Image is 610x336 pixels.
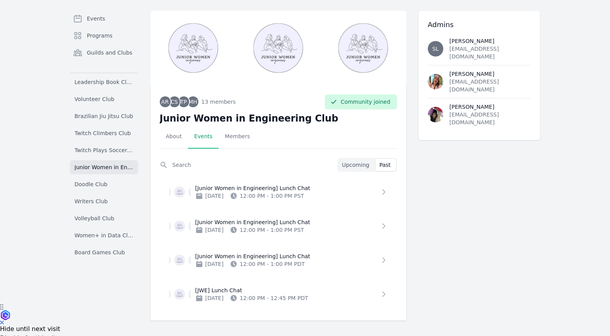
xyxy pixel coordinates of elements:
[70,109,138,123] a: Brazilian Jiu Jitsu Club
[195,226,224,234] div: [DATE]
[376,159,396,171] button: Past
[70,177,138,191] a: Doodle Club
[70,143,138,157] a: Twitch Plays Soccer Club
[449,78,531,93] div: [EMAIL_ADDRESS][DOMAIN_NAME]
[70,11,138,26] a: Events
[195,294,224,302] div: [DATE]
[70,245,138,259] a: Board Games Club
[202,98,236,106] span: 13 members
[325,94,397,109] button: Community joined
[449,70,531,78] div: [PERSON_NAME]
[161,99,169,105] span: AR
[70,194,138,208] a: Writers Club
[70,75,138,89] a: Leadership Book Club
[160,112,397,125] h2: Junior Women in Engineering Club
[449,103,531,111] div: [PERSON_NAME]
[195,252,380,260] p: [Junior Women in Engineering] Lunch Chat
[338,159,375,171] button: Upcoming
[160,243,397,277] a: [Junior Women in Engineering] Lunch Chat[DATE]12:00 PM - 1:00 PM PDT
[195,260,224,268] div: [DATE]
[160,209,397,243] a: [Junior Women in Engineering] Lunch Chat[DATE]12:00 PM - 1:00 PM PST
[180,99,187,105] span: TP
[75,112,133,120] span: Brazilian Jiu Jitsu Club
[195,286,380,294] p: [JWE] Lunch Chat
[87,32,113,39] span: Programs
[195,192,224,200] div: [DATE]
[70,28,138,43] a: Programs
[171,99,178,105] span: CS
[70,92,138,106] a: Volunteer Club
[75,163,133,171] span: Junior Women in Engineering Club
[70,11,138,262] nav: Sidebar
[449,111,531,126] div: [EMAIL_ADDRESS][DOMAIN_NAME]
[160,158,337,172] input: Search
[75,129,131,137] span: Twitch Climbers Club
[432,46,439,51] span: SL
[160,277,397,311] a: [JWE] Lunch Chat[DATE]12:00 PM - 12:45 PM PDT
[224,192,304,200] div: 12:00 PM - 1:00 PM PST
[70,228,138,242] a: Women+ in Data Club
[428,20,531,29] h3: Admins
[70,211,138,225] a: Volleyball Club
[75,95,114,103] span: Volunteer Club
[160,175,397,209] a: [Junior Women in Engineering] Lunch Chat[DATE]12:00 PM - 1:00 PM PST
[195,218,380,226] p: [Junior Women in Engineering] Lunch Chat
[224,294,308,302] div: 12:00 PM - 12:45 PM PDT
[87,15,105,22] span: Events
[70,45,138,60] a: Guilds and Clubs
[160,125,188,149] a: About
[75,180,108,188] span: Doodle Club
[342,161,369,169] span: Upcoming
[75,214,114,222] span: Volleyball Club
[449,45,531,60] div: [EMAIL_ADDRESS][DOMAIN_NAME]
[219,125,256,149] a: Members
[75,197,108,205] span: Writers Club
[70,126,138,140] a: Twitch Climbers Club
[75,146,133,154] span: Twitch Plays Soccer Club
[224,226,304,234] div: 12:00 PM - 1:00 PM PST
[195,184,380,192] p: [Junior Women in Engineering] Lunch Chat
[379,161,391,169] span: Past
[70,160,138,174] a: Junior Women in Engineering Club
[75,78,133,86] span: Leadership Book Club
[87,49,133,57] span: Guilds and Clubs
[188,99,197,105] span: MH
[75,231,133,239] span: Women+ in Data Club
[224,260,305,268] div: 12:00 PM - 1:00 PM PDT
[75,249,125,256] span: Board Games Club
[188,125,219,149] a: Events
[449,37,531,45] div: [PERSON_NAME]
